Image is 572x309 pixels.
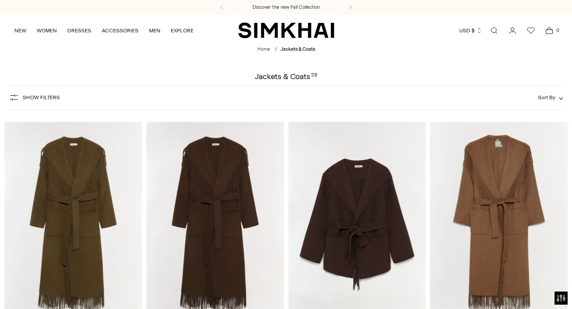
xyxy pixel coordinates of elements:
[459,21,482,40] button: USD $
[255,73,317,80] h1: Jackets & Coats
[541,22,558,39] a: Open cart modal
[37,21,57,40] a: WOMEN
[311,73,317,80] div: 29
[522,22,540,39] a: Wishlist
[171,21,194,40] a: EXPLORE
[14,21,26,40] a: NEW
[281,46,315,52] span: Jackets & Coats
[538,94,555,101] span: Sort By
[253,4,320,11] a: Discover the new Fall Collection
[102,21,139,40] a: ACCESSORIES
[554,26,562,34] span: 0
[485,22,503,39] a: Open search modal
[257,46,270,52] a: Home
[504,22,521,39] a: Go to the account page
[9,90,60,104] button: Show Filters
[67,21,91,40] a: DRESSES
[538,93,563,102] button: Sort By
[149,21,160,40] a: MEN
[23,94,60,101] span: Show Filters
[257,46,315,53] nav: breadcrumbs
[275,46,277,53] div: /
[238,22,334,39] a: SIMKHAI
